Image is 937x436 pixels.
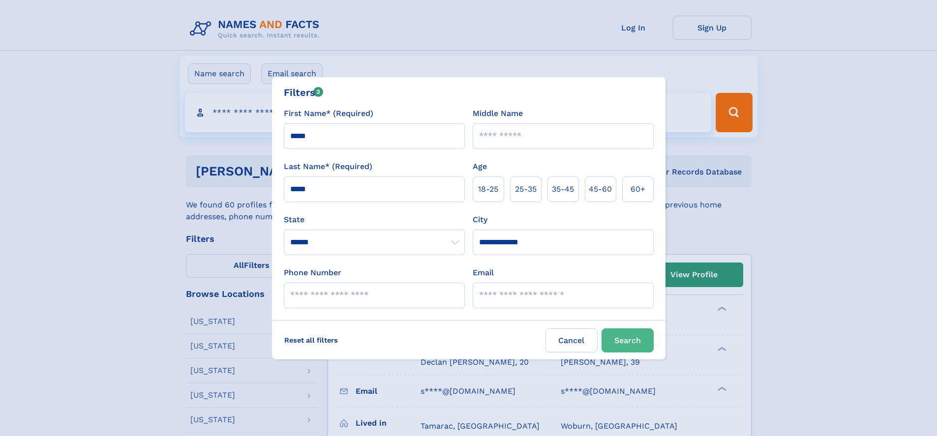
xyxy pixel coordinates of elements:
label: Age [473,161,487,173]
label: State [284,214,465,226]
label: Last Name* (Required) [284,161,372,173]
span: 45‑60 [589,183,612,195]
span: 35‑45 [552,183,574,195]
label: Email [473,267,494,279]
label: Cancel [545,328,598,352]
span: 25‑35 [515,183,537,195]
span: 18‑25 [478,183,498,195]
label: Phone Number [284,267,341,279]
label: Middle Name [473,108,523,119]
label: City [473,214,487,226]
button: Search [602,328,654,352]
span: 60+ [631,183,645,195]
label: First Name* (Required) [284,108,373,119]
div: Filters [284,85,324,100]
label: Reset all filters [278,328,344,352]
